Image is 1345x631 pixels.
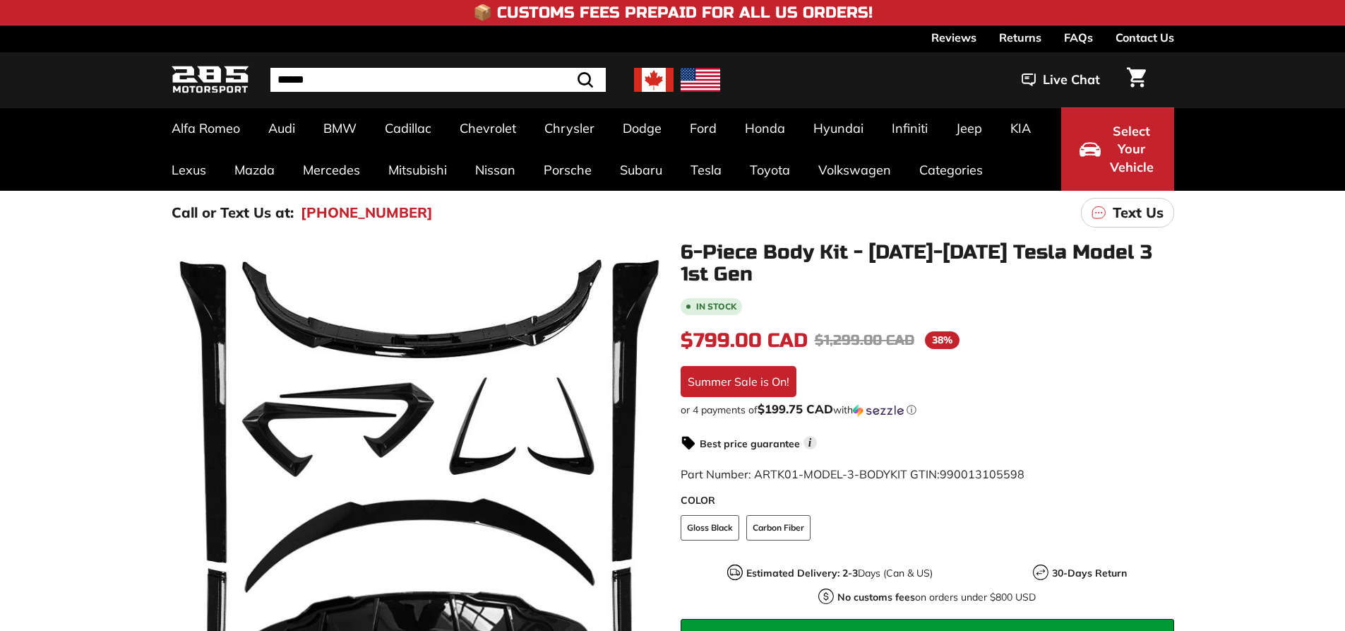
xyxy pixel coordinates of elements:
[931,25,976,49] a: Reviews
[837,590,1036,605] p: on orders under $800 USD
[681,403,1174,417] div: or 4 payments of with
[925,331,960,349] span: 38%
[270,68,606,92] input: Search
[461,149,530,191] a: Nissan
[473,4,873,21] h4: 📦 Customs Fees Prepaid for All US Orders!
[878,107,942,149] a: Infiniti
[1061,107,1174,191] button: Select Your Vehicle
[681,366,796,397] div: Summer Sale is On!
[905,149,997,191] a: Categories
[803,436,817,449] span: i
[996,107,1045,149] a: KIA
[606,149,676,191] a: Subaru
[681,242,1174,285] h1: 6-Piece Body Kit - [DATE]-[DATE] Tesla Model 3 1st Gen
[1043,71,1100,89] span: Live Chat
[172,64,249,97] img: Logo_285_Motorsport_areodynamics_components
[700,437,800,450] strong: Best price guarantee
[815,331,914,349] span: $1,299.00 CAD
[309,107,371,149] a: BMW
[1081,198,1174,228] a: Text Us
[1118,56,1154,104] a: Cart
[371,107,446,149] a: Cadillac
[758,401,833,416] span: $199.75 CAD
[681,403,1174,417] div: or 4 payments of$199.75 CADwithSezzle Click to learn more about Sezzle
[1064,25,1093,49] a: FAQs
[804,149,905,191] a: Volkswagen
[999,25,1041,49] a: Returns
[837,591,915,603] strong: No customs fees
[676,149,736,191] a: Tesla
[289,149,374,191] a: Mercedes
[1052,567,1127,579] strong: 30-Days Return
[681,493,1174,508] label: COLOR
[220,149,289,191] a: Mazda
[254,107,309,149] a: Audi
[1108,122,1156,177] span: Select Your Vehicle
[853,404,904,417] img: Sezzle
[676,107,731,149] a: Ford
[696,302,736,311] b: In stock
[1113,202,1164,223] p: Text Us
[172,202,294,223] p: Call or Text Us at:
[446,107,530,149] a: Chevrolet
[1003,62,1118,98] button: Live Chat
[681,467,1024,481] span: Part Number: ARTK01-MODEL-3-BODYKIT GTIN:
[301,202,433,223] a: [PHONE_NUMBER]
[681,329,808,353] span: $799.00 CAD
[374,149,461,191] a: Mitsubishi
[530,107,609,149] a: Chrysler
[942,107,996,149] a: Jeep
[157,149,220,191] a: Lexus
[609,107,676,149] a: Dodge
[731,107,799,149] a: Honda
[157,107,254,149] a: Alfa Romeo
[746,567,858,579] strong: Estimated Delivery: 2-3
[746,566,933,581] p: Days (Can & US)
[1116,25,1174,49] a: Contact Us
[530,149,606,191] a: Porsche
[940,467,1024,481] span: 990013105598
[736,149,804,191] a: Toyota
[799,107,878,149] a: Hyundai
